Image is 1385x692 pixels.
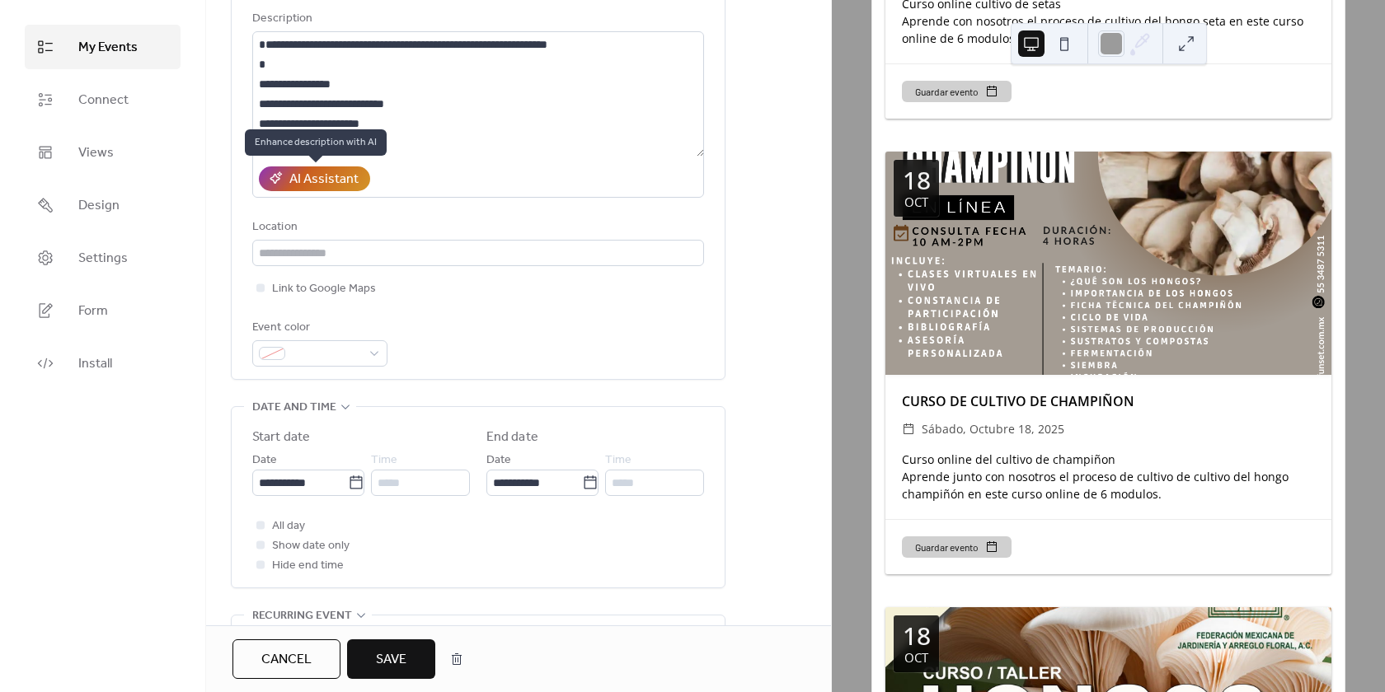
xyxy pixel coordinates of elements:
[78,143,114,163] span: Views
[902,81,1012,102] button: Guardar evento
[245,129,387,156] span: Enhance description with AI
[272,279,376,299] span: Link to Google Maps
[78,196,120,216] span: Design
[25,77,181,122] a: Connect
[78,91,129,110] span: Connect
[252,398,336,418] span: Date and time
[25,288,181,333] a: Form
[885,451,1331,503] div: Curso online del cultivo de champiñon Aprende junto con nosotros el proceso de cultivo de cultivo...
[347,639,435,679] button: Save
[252,451,277,470] span: Date
[78,302,108,321] span: Form
[903,624,931,648] div: 18
[903,168,931,193] div: 18
[605,451,631,470] span: Time
[486,451,511,470] span: Date
[78,354,112,374] span: Install
[371,451,397,470] span: Time
[272,536,350,556] span: Show date only
[25,130,181,175] a: Views
[252,9,701,29] div: Description
[261,650,312,670] span: Cancel
[289,170,359,189] div: AI Assistant
[922,419,1064,439] span: sábado, octubre 18, 2025
[902,536,1012,558] button: Guardar evento
[25,236,181,280] a: Settings
[25,341,181,386] a: Install
[232,639,340,679] button: Cancel
[252,217,701,237] div: Location
[259,166,370,191] button: AI Assistant
[486,428,538,447] div: End date
[252,428,310,447] div: Start date
[78,249,128,269] span: Settings
[272,556,344,576] span: Hide end time
[376,650,406,670] span: Save
[25,25,181,69] a: My Events
[25,183,181,227] a: Design
[78,38,138,58] span: My Events
[904,652,928,664] div: oct
[252,606,352,626] span: Recurring event
[252,318,384,338] div: Event color
[885,391,1331,411] div: CURSO DE CULTIVO DE CHAMPIÑON
[904,196,928,208] div: oct
[272,517,305,536] span: All day
[902,419,915,439] div: ​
